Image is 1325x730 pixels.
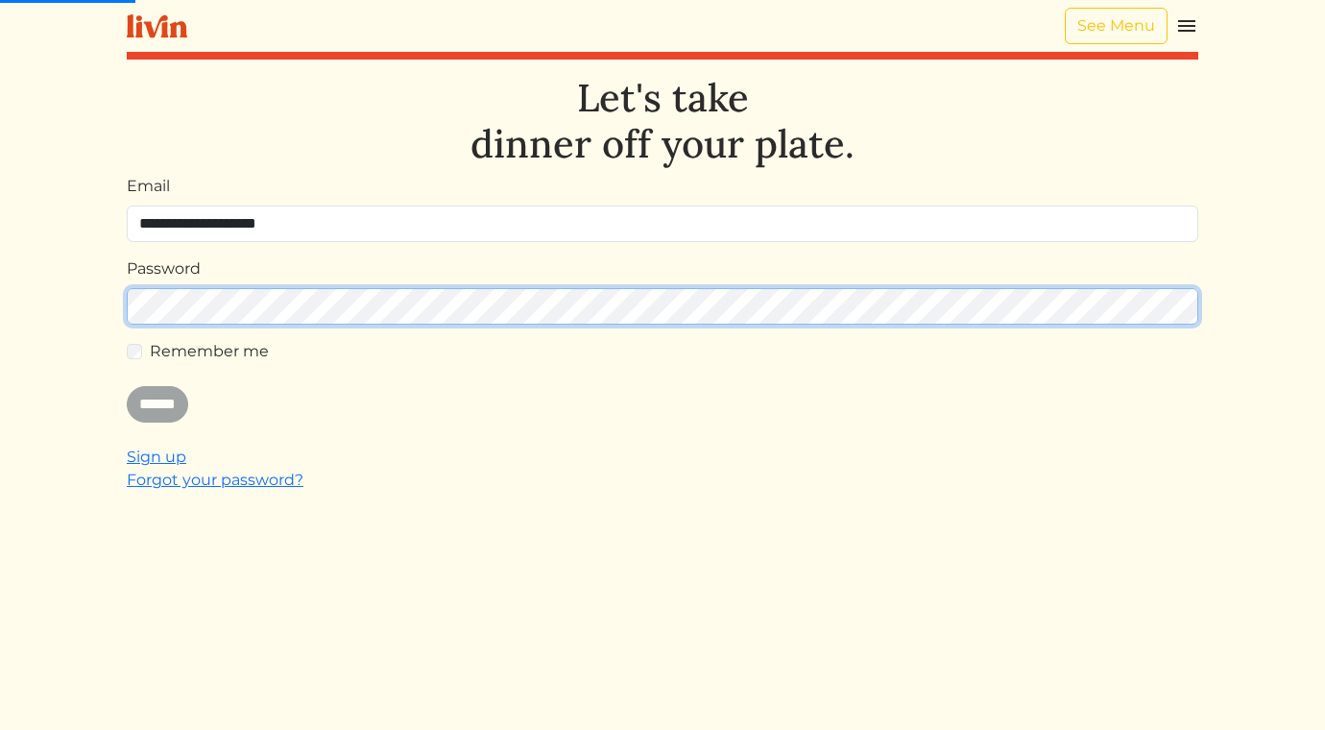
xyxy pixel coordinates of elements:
label: Password [127,257,201,280]
a: Sign up [127,448,186,466]
a: See Menu [1065,8,1168,44]
h1: Let's take dinner off your plate. [127,75,1198,167]
img: livin-logo-a0d97d1a881af30f6274990eb6222085a2533c92bbd1e4f22c21b4f0d0e3210c.svg [127,14,187,38]
label: Email [127,175,170,198]
img: menu_hamburger-cb6d353cf0ecd9f46ceae1c99ecbeb4a00e71ca567a856bd81f57e9d8c17bb26.svg [1175,14,1198,37]
a: Forgot your password? [127,471,303,489]
label: Remember me [150,340,269,363]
